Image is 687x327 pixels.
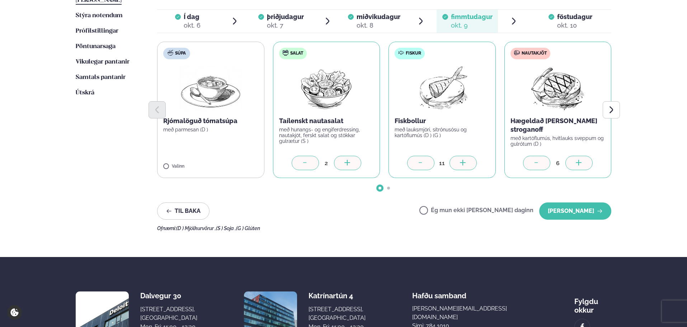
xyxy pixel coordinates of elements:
[76,42,116,51] a: Pöntunarsaga
[395,117,490,125] p: Fiskbollur
[557,13,592,20] span: föstudagur
[387,187,390,190] span: Go to slide 2
[412,286,466,300] span: Hafðu samband
[395,127,490,138] p: með lauksmjöri, sítrónusósu og kartöflumús (D ) (G )
[168,50,173,56] img: soup.svg
[290,51,303,56] span: Salat
[434,159,450,167] div: 11
[267,21,304,30] div: okt. 7
[378,187,381,190] span: Go to slide 1
[279,127,374,144] p: með hunangs- og engiferdressing, nautakjöt, ferskt salat og stökkar gulrætur (S )
[179,65,242,111] img: Soup.png
[510,117,606,134] p: Hægeldað [PERSON_NAME] stroganoff
[357,21,400,30] div: okt. 8
[76,58,130,66] a: Vikulegar pantanir
[603,101,620,118] button: Next slide
[357,13,400,20] span: miðvikudagur
[140,291,197,300] div: Dalvegur 30
[163,117,258,125] p: Rjómalöguð tómatsúpa
[216,225,236,231] span: (S ) Soja ,
[526,65,589,111] img: Beef-Meat.png
[410,65,474,111] img: Fish.png
[309,305,366,322] div: [STREET_ADDRESS], [GEOGRAPHIC_DATA]
[175,51,186,56] span: Súpa
[76,13,123,19] span: Stýra notendum
[557,21,592,30] div: okt. 10
[76,89,94,97] a: Útskrá
[510,135,606,147] p: með kartöflumús, hvítlauks sveppum og gulrótum (D )
[163,127,258,132] p: með parmesan (D )
[76,11,123,20] a: Stýra notendum
[149,101,166,118] button: Previous slide
[539,202,611,220] button: [PERSON_NAME]
[76,28,118,34] span: Prófílstillingar
[398,50,404,56] img: fish.svg
[236,225,260,231] span: (G ) Glúten
[157,225,611,231] div: Ofnæmi:
[157,202,210,220] button: Til baka
[451,21,493,30] div: okt. 9
[309,291,366,300] div: Katrínartún 4
[267,13,304,20] span: þriðjudagur
[76,90,94,96] span: Útskrá
[514,50,520,56] img: beef.svg
[295,65,358,111] img: Salad.png
[76,74,126,80] span: Samtals pantanir
[522,51,547,56] span: Nautakjöt
[76,59,130,65] span: Vikulegar pantanir
[283,50,288,56] img: salad.svg
[76,43,116,50] span: Pöntunarsaga
[184,13,201,21] span: Í dag
[451,13,493,20] span: fimmtudagur
[176,225,216,231] span: (D ) Mjólkurvörur ,
[7,305,22,320] a: Cookie settings
[406,51,421,56] span: Fiskur
[319,159,334,167] div: 2
[574,291,611,314] div: Fylgdu okkur
[279,117,374,125] p: Taílenskt nautasalat
[76,73,126,82] a: Samtals pantanir
[550,159,565,167] div: 6
[184,21,201,30] div: okt. 6
[140,305,197,322] div: [STREET_ADDRESS], [GEOGRAPHIC_DATA]
[412,304,528,322] a: [PERSON_NAME][EMAIL_ADDRESS][DOMAIN_NAME]
[76,27,118,36] a: Prófílstillingar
